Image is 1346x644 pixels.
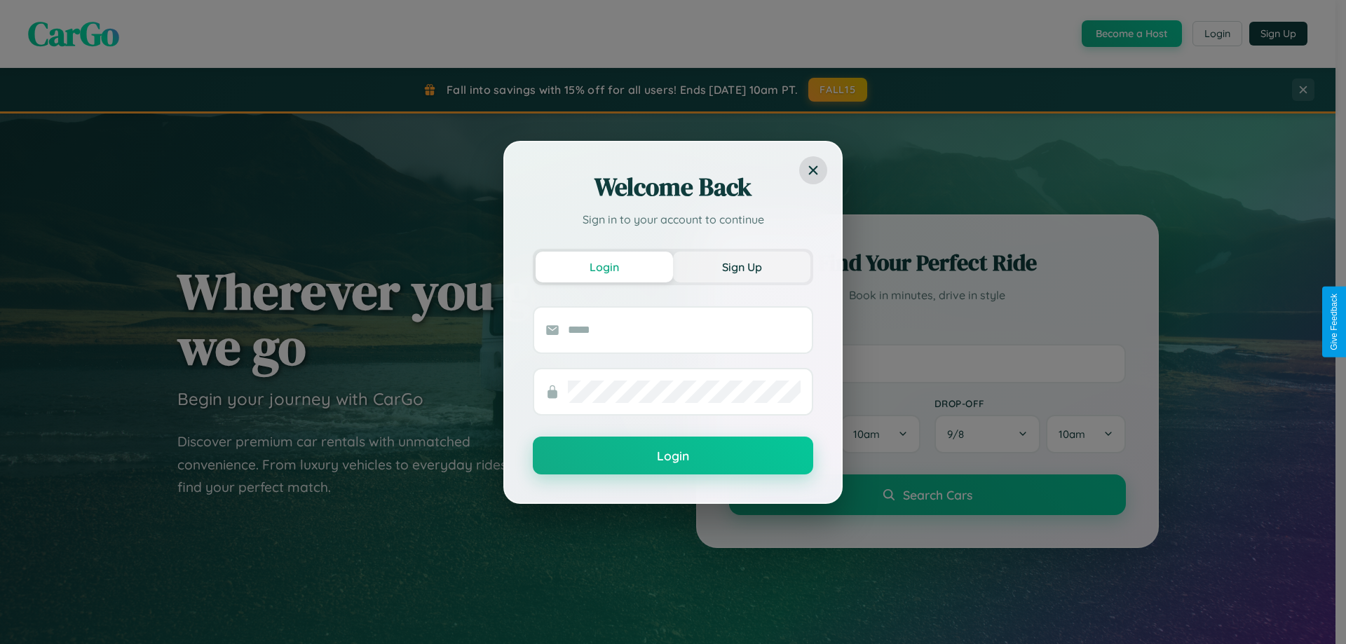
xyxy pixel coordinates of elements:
[533,437,813,474] button: Login
[673,252,810,282] button: Sign Up
[1329,294,1339,350] div: Give Feedback
[536,252,673,282] button: Login
[533,170,813,204] h2: Welcome Back
[533,211,813,228] p: Sign in to your account to continue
